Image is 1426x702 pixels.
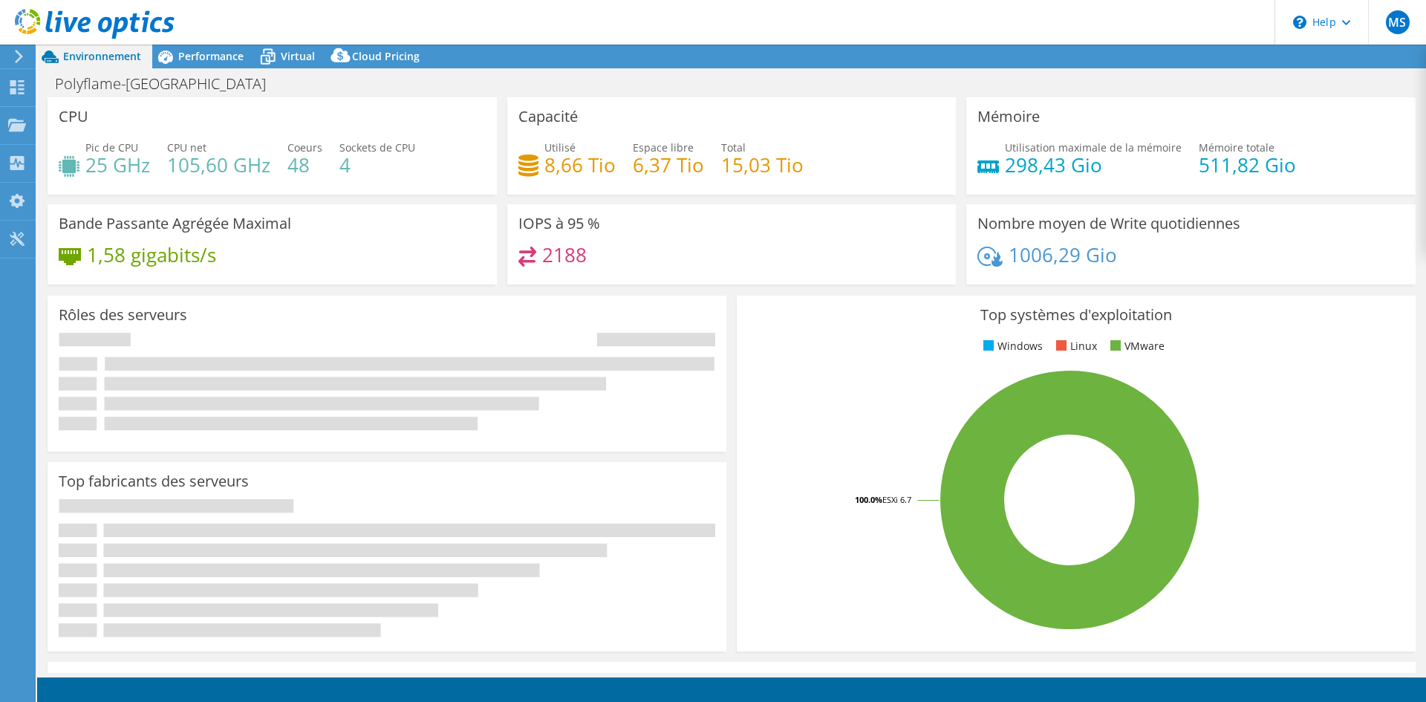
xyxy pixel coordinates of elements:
[544,140,576,155] span: Utilisé
[748,307,1404,323] h3: Top systèmes d'exploitation
[178,49,244,63] span: Performance
[85,140,138,155] span: Pic de CPU
[633,140,694,155] span: Espace libre
[721,140,746,155] span: Total
[544,157,616,173] h4: 8,66 Tio
[59,215,291,232] h3: Bande Passante Agrégée Maximal
[977,108,1040,125] h3: Mémoire
[59,473,249,490] h3: Top fabricants des serveurs
[167,157,270,173] h4: 105,60 GHz
[167,140,206,155] span: CPU net
[855,494,882,505] tspan: 100.0%
[63,49,141,63] span: Environnement
[1005,157,1182,173] h4: 298,43 Gio
[339,157,415,173] h4: 4
[59,108,88,125] h3: CPU
[518,215,600,232] h3: IOPS à 95 %
[352,49,420,63] span: Cloud Pricing
[518,108,578,125] h3: Capacité
[59,307,187,323] h3: Rôles des serveurs
[1293,16,1306,29] svg: \n
[1199,140,1274,155] span: Mémoire totale
[721,157,804,173] h4: 15,03 Tio
[281,49,315,63] span: Virtual
[287,140,322,155] span: Coeurs
[339,140,415,155] span: Sockets de CPU
[1005,140,1182,155] span: Utilisation maximale de la mémoire
[48,76,289,92] h1: Polyflame-[GEOGRAPHIC_DATA]
[980,338,1043,354] li: Windows
[1009,247,1117,263] h4: 1006,29 Gio
[1386,10,1410,34] span: MS
[287,157,322,173] h4: 48
[882,494,911,505] tspan: ESXi 6.7
[87,247,216,263] h4: 1,58 gigabits/s
[542,247,587,263] h4: 2188
[1052,338,1097,354] li: Linux
[977,215,1240,232] h3: Nombre moyen de Write quotidiennes
[85,157,150,173] h4: 25 GHz
[1199,157,1296,173] h4: 511,82 Gio
[633,157,704,173] h4: 6,37 Tio
[1107,338,1165,354] li: VMware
